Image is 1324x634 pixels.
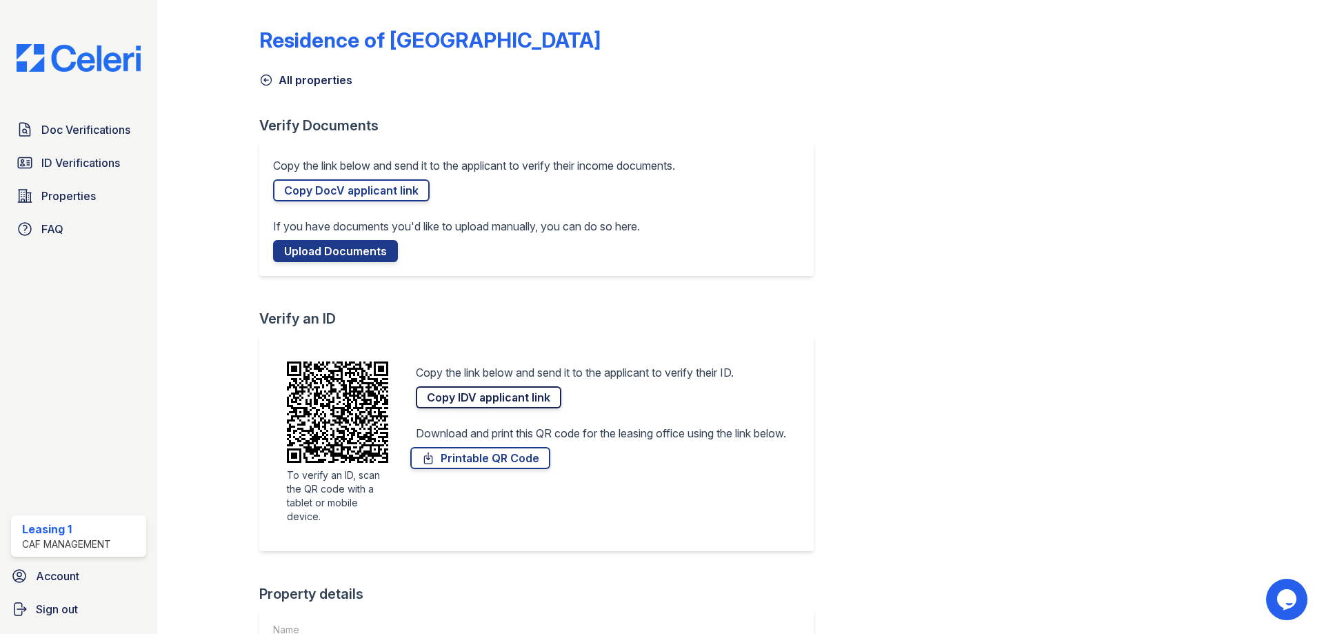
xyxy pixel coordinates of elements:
[36,601,78,617] span: Sign out
[273,157,675,174] p: Copy the link below and send it to the applicant to verify their income documents.
[273,240,398,262] a: Upload Documents
[6,44,152,72] img: CE_Logo_Blue-a8612792a0a2168367f1c8372b55b34899dd931a85d93a1a3d3e32e68fde9ad4.png
[11,116,146,143] a: Doc Verifications
[287,468,388,524] div: To verify an ID, scan the QR code with a tablet or mobile device.
[41,188,96,204] span: Properties
[410,447,550,469] a: Printable QR Code
[11,182,146,210] a: Properties
[416,386,561,408] a: Copy IDV applicant link
[41,121,130,138] span: Doc Verifications
[36,568,79,584] span: Account
[273,179,430,201] a: Copy DocV applicant link
[259,309,825,328] div: Verify an ID
[11,149,146,177] a: ID Verifications
[22,537,111,551] div: CAF Management
[416,425,786,442] p: Download and print this QR code for the leasing office using the link below.
[259,116,825,135] div: Verify Documents
[41,155,120,171] span: ID Verifications
[1266,579,1310,620] iframe: chat widget
[273,218,640,235] p: If you have documents you'd like to upload manually, you can do so here.
[11,215,146,243] a: FAQ
[41,221,63,237] span: FAQ
[22,521,111,537] div: Leasing 1
[6,595,152,623] a: Sign out
[6,562,152,590] a: Account
[259,584,825,604] div: Property details
[416,364,734,381] p: Copy the link below and send it to the applicant to verify their ID.
[259,72,352,88] a: All properties
[259,28,601,52] div: Residence of [GEOGRAPHIC_DATA]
